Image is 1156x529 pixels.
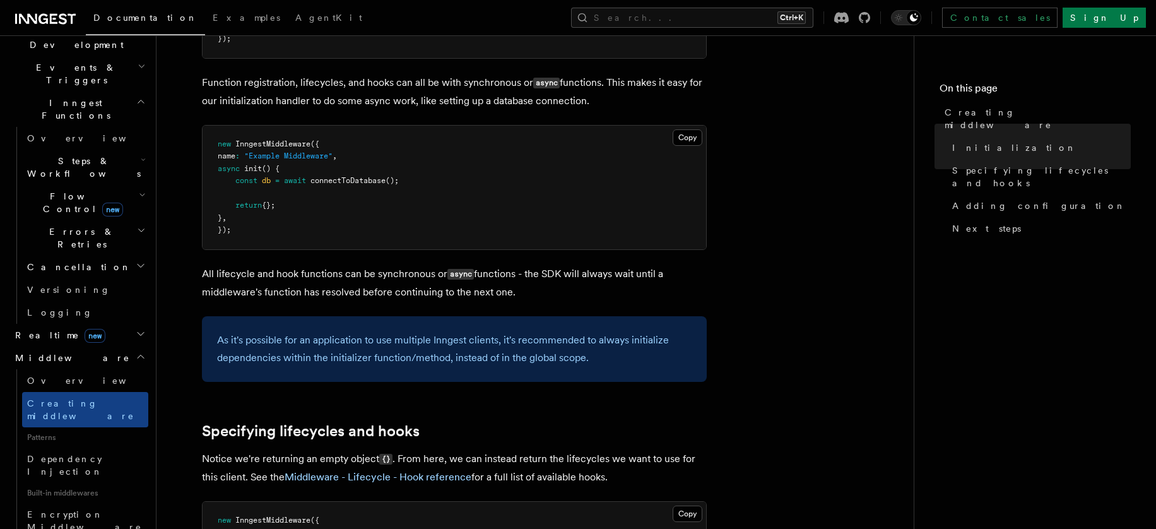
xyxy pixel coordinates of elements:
span: Middleware [10,352,130,364]
span: Dependency Injection [27,454,103,477]
span: Adding configuration [952,199,1126,212]
span: db [262,176,271,185]
span: Built-in middlewares [22,483,148,503]
button: Realtimenew [10,324,148,347]
span: "Example Middleware" [244,152,333,160]
span: init [244,164,262,173]
a: Specifying lifecycles and hooks [947,159,1131,194]
p: Notice we're returning an empty object . From here, we can instead return the lifecycles we want ... [202,450,707,486]
span: Steps & Workflows [22,155,141,180]
a: Contact sales [942,8,1058,28]
span: connectToDatabase [310,176,386,185]
span: new [218,516,231,525]
span: Creating middleware [27,398,134,421]
span: {}; [262,201,275,210]
code: {} [379,454,392,465]
span: const [235,176,257,185]
span: InngestMiddleware [235,140,310,148]
span: (); [386,176,399,185]
code: async [447,269,474,280]
span: Patterns [22,427,148,448]
span: Specifying lifecycles and hooks [952,164,1131,189]
span: Documentation [93,13,198,23]
span: name [218,152,235,160]
span: Overview [27,376,157,386]
span: Events & Triggers [10,61,138,86]
span: new [218,140,231,148]
span: () { [262,164,280,173]
div: Inngest Functions [10,127,148,324]
span: , [333,152,337,160]
button: Inngest Functions [10,92,148,127]
button: Copy [673,506,702,522]
a: Creating middleware [22,392,148,427]
span: ({ [310,140,319,148]
button: Steps & Workflows [22,150,148,185]
a: Middleware - Lifecycle - Hook reference [285,471,471,483]
a: Versioning [22,278,148,301]
button: Copy [673,129,702,146]
a: Overview [22,369,148,392]
a: AgentKit [288,4,370,34]
span: , [222,213,227,222]
span: async [218,164,240,173]
span: Initialization [952,141,1076,154]
h4: On this page [940,81,1131,101]
span: return [235,201,262,210]
span: Overview [27,133,157,143]
button: Search...Ctrl+K [571,8,813,28]
span: Creating middleware [945,106,1131,131]
span: Inngest Functions [10,97,136,122]
p: All lifecycle and hook functions can be synchronous or functions - the SDK will always wait until... [202,265,707,301]
a: Initialization [947,136,1131,159]
span: : [235,152,240,160]
span: new [102,203,123,217]
a: Specifying lifecycles and hooks [202,422,420,440]
button: Errors & Retries [22,220,148,256]
span: new [85,329,105,343]
span: Realtime [10,329,105,342]
a: Adding configuration [947,194,1131,217]
span: Flow Control [22,190,139,215]
a: Documentation [86,4,205,35]
a: Logging [22,301,148,324]
span: Logging [27,307,93,318]
button: Middleware [10,347,148,369]
button: Local Development [10,21,148,56]
a: Overview [22,127,148,150]
span: }); [218,225,231,234]
span: Examples [213,13,280,23]
span: Errors & Retries [22,225,137,251]
a: Examples [205,4,288,34]
p: As it's possible for an application to use multiple Inngest clients, it's recommended to always i... [217,331,692,367]
span: Local Development [10,26,138,51]
code: async [533,78,560,88]
span: Versioning [27,285,110,295]
kbd: Ctrl+K [777,11,806,24]
span: Cancellation [22,261,131,273]
span: AgentKit [295,13,362,23]
span: = [275,176,280,185]
a: Creating middleware [940,101,1131,136]
button: Cancellation [22,256,148,278]
button: Events & Triggers [10,56,148,92]
span: InngestMiddleware [235,516,310,525]
span: Next steps [952,222,1021,235]
p: Function registration, lifecycles, and hooks can all be with synchronous or functions. This makes... [202,74,707,110]
span: } [218,213,222,222]
span: await [284,176,306,185]
span: }); [218,34,231,43]
a: Sign Up [1063,8,1146,28]
button: Flow Controlnew [22,185,148,220]
a: Dependency Injection [22,448,148,483]
span: ({ [310,516,319,525]
button: Toggle dark mode [891,10,921,25]
a: Next steps [947,217,1131,240]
